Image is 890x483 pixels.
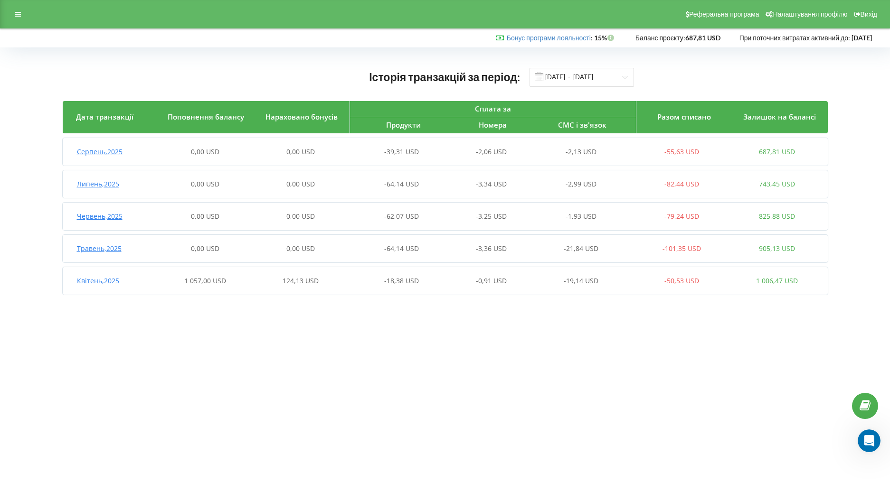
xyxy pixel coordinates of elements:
[759,244,795,253] span: 905,13 USD
[476,179,507,188] span: -3,34 USD
[286,179,315,188] span: 0,00 USD
[45,81,58,94] span: Плохо
[6,6,24,24] button: go back
[507,34,593,42] span: :
[685,34,720,42] strong: 687,81 USD
[191,147,219,156] span: 0,00 USD
[191,179,219,188] span: 0,00 USD
[46,4,57,11] h1: Fin
[475,104,511,113] span: Сплата за
[77,147,123,156] span: Серпень , 2025
[8,116,156,146] div: Підкажіть, будь ласка, чи можу ще чимось допомогти наразі?
[8,53,182,116] div: Fin говорит…
[191,244,219,253] span: 0,00 USD
[90,81,103,94] span: Отлично
[476,212,507,221] span: -3,25 USD
[168,112,244,121] span: Поповнення балансу
[369,70,520,84] span: Історія транзакцій за період:
[558,120,606,130] span: СМС і зв'язок
[77,212,123,221] span: Червень , 2025
[67,81,81,94] span: OK
[759,179,795,188] span: 743,45 USD
[77,179,119,188] span: Липень , 2025
[759,147,795,156] span: 687,81 USD
[149,6,167,24] button: Главная
[112,81,125,94] span: Великолепно
[18,63,131,74] div: Как прошел разговор с вами?
[664,147,699,156] span: -55,63 USD
[759,212,795,221] span: 825,88 USD
[858,429,881,452] iframe: Intercom live chat
[77,276,119,285] span: Квітень , 2025
[76,112,133,121] span: Дата транзакції
[664,179,699,188] span: -82,44 USD
[8,147,156,416] div: Гарного дня!Обов'язково звертайтеся, якщо виникнуть питання! 😉
[286,244,315,253] span: 0,00 USD
[566,147,596,156] span: -2,13 USD
[384,276,419,285] span: -18,38 USD
[283,276,319,285] span: 124,13 USD
[15,122,148,140] div: Підкажіть, будь ласка, чи можу ще чимось допомогти наразі?
[664,212,699,221] span: -79,24 USD
[8,12,182,53] div: Fin говорит…
[15,162,148,181] div: Обов'язково звертайтеся, якщо виникнуть питання! 😉
[476,276,507,285] span: -0,91 USD
[756,276,798,285] span: 1 006,47 USD
[8,12,156,52] div: Допоможіть користувачеві [PERSON_NAME] зрозуміти, як він справляється:
[852,34,872,42] strong: [DATE]
[657,112,711,121] span: Разом списано
[184,276,226,285] span: 1 057,00 USD
[23,81,36,94] span: Ужасно
[15,153,148,162] div: Гарного дня!
[566,212,596,221] span: -1,93 USD
[564,244,598,253] span: -21,84 USD
[479,120,507,130] span: Номера
[191,212,219,221] span: 0,00 USD
[507,34,591,42] a: Бонус програми лояльності
[861,10,877,18] span: Вихід
[8,147,182,437] div: Yeva говорит…
[564,276,598,285] span: -19,14 USD
[663,244,701,253] span: -101,35 USD
[15,18,148,46] div: Допоможіть користувачеві [PERSON_NAME] зрозуміти, як він справляється:
[664,276,699,285] span: -50,53 USD
[384,147,419,156] span: -39,31 USD
[386,120,421,130] span: Продукти
[46,11,146,26] p: Наша команда также может помочь
[743,112,816,121] span: Залишок на балансі
[286,147,315,156] span: 0,00 USD
[689,10,759,18] span: Реферальна програма
[476,147,507,156] span: -2,06 USD
[476,244,507,253] span: -3,36 USD
[286,212,315,221] span: 0,00 USD
[167,6,184,23] div: Закрыть
[635,34,685,42] span: Баланс проєкту:
[384,244,419,253] span: -64,14 USD
[77,244,122,253] span: Травень , 2025
[594,34,616,42] strong: 15%
[739,34,850,42] span: При поточних витратах активний до:
[384,212,419,221] span: -62,07 USD
[265,112,338,121] span: Нараховано бонусів
[27,7,42,22] img: Profile image for Fin
[8,116,182,147] div: Yeva говорит…
[384,179,419,188] span: -64,14 USD
[566,179,596,188] span: -2,99 USD
[773,10,847,18] span: Налаштування профілю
